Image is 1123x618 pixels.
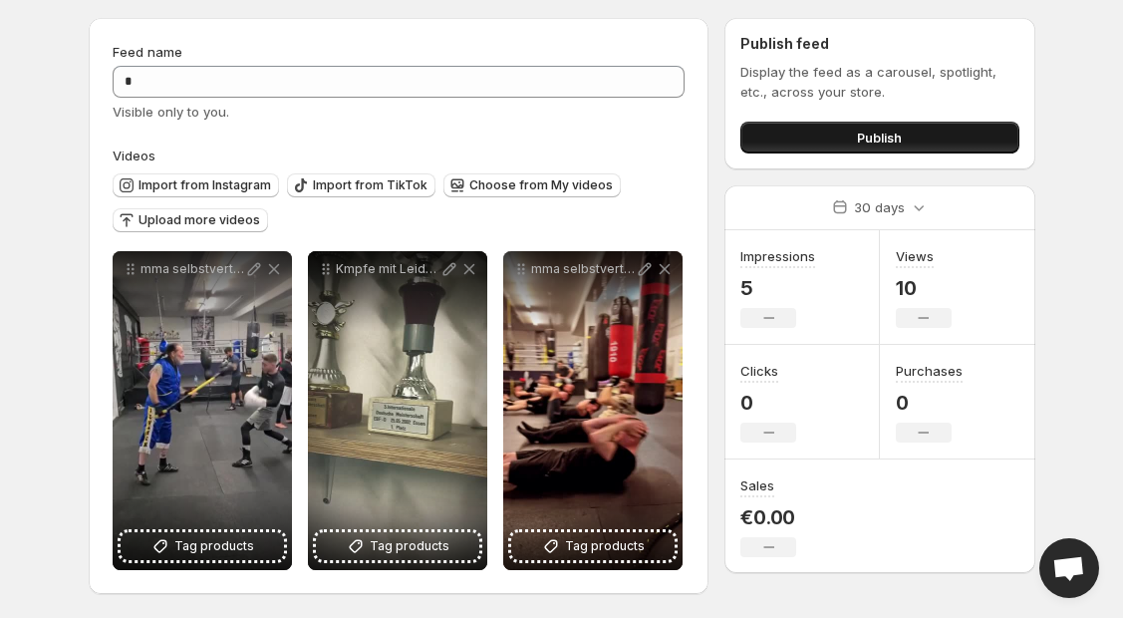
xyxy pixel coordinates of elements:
[113,173,279,197] button: Import from Instagram
[469,177,613,193] span: Choose from My videos
[174,536,254,556] span: Tag products
[313,177,427,193] span: Import from TikTok
[1039,538,1099,598] div: Open chat
[443,173,621,197] button: Choose from My videos
[316,532,479,560] button: Tag products
[370,536,449,556] span: Tag products
[113,148,155,163] span: Videos
[139,177,271,193] span: Import from Instagram
[740,361,778,381] h3: Clicks
[896,361,963,381] h3: Purchases
[740,276,815,300] p: 5
[896,246,934,266] h3: Views
[740,505,796,529] p: €0.00
[336,261,439,277] p: Kmpfe mit Leidenschaft Siege mit Stolz Verliere mit Respekt Aber gib niemals auf mma selbstvertei...
[113,251,292,570] div: mma selbstverteidigung sport boxen siegen leidenschaft kampfsport lnen neuerffnung trainingTag pr...
[140,261,244,277] p: mma selbstverteidigung sport boxen siegen leidenschaft kampfsport lnen neuerffnung training
[896,391,963,415] p: 0
[740,391,796,415] p: 0
[740,122,1018,154] button: Publish
[740,62,1018,102] p: Display the feed as a carousel, spotlight, etc., across your store.
[740,246,815,266] h3: Impressions
[854,197,905,217] p: 30 days
[139,212,260,228] span: Upload more videos
[565,536,645,556] span: Tag products
[740,34,1018,54] h2: Publish feed
[287,173,435,197] button: Import from TikTok
[511,532,675,560] button: Tag products
[896,276,952,300] p: 10
[113,44,182,60] span: Feed name
[113,104,229,120] span: Visible only to you.
[308,251,487,570] div: Kmpfe mit Leidenschaft Siege mit Stolz Verliere mit Respekt Aber gib niemals auf mma selbstvertei...
[113,208,268,232] button: Upload more videos
[121,532,284,560] button: Tag products
[531,261,635,277] p: mma selbstverteidigung sport boxen siegen leidenschaft kampfsport lnen neuerffnung training
[740,475,774,495] h3: Sales
[503,251,683,570] div: mma selbstverteidigung sport boxen siegen leidenschaft kampfsport lnen neuerffnung trainingTag pr...
[857,128,902,148] span: Publish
